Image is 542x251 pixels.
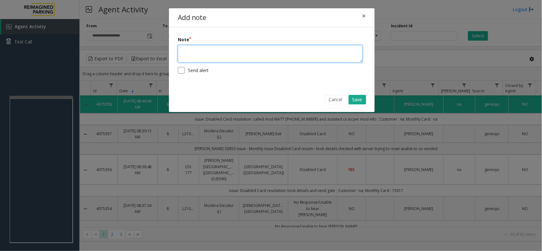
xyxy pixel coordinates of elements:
h4: Add note [178,13,206,23]
button: Close [358,8,370,24]
button: Cancel [325,95,347,104]
label: Note [178,36,191,43]
span: × [362,11,366,20]
button: Save [349,95,366,104]
label: Send alert [188,67,209,74]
